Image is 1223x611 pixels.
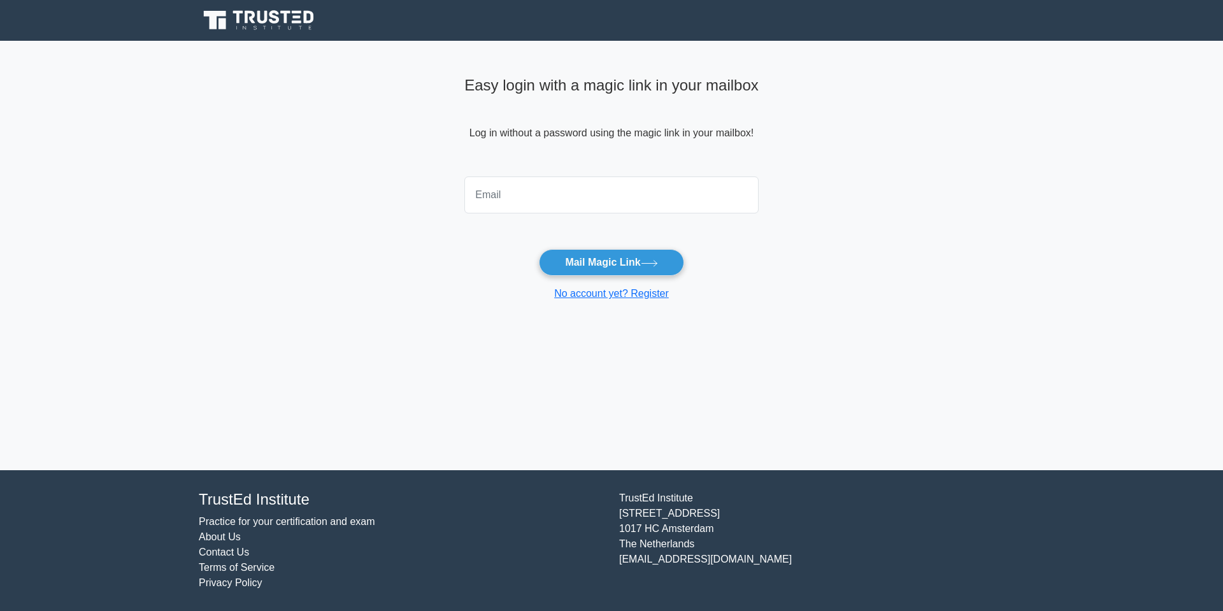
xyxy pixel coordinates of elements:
input: Email [464,176,759,213]
h4: Easy login with a magic link in your mailbox [464,76,759,95]
a: About Us [199,531,241,542]
a: Privacy Policy [199,577,262,588]
a: Practice for your certification and exam [199,516,375,527]
div: TrustEd Institute [STREET_ADDRESS] 1017 HC Amsterdam The Netherlands [EMAIL_ADDRESS][DOMAIN_NAME] [611,491,1032,591]
div: Log in without a password using the magic link in your mailbox! [464,71,759,171]
a: Terms of Service [199,562,275,573]
a: No account yet? Register [554,288,669,299]
a: Contact Us [199,547,249,557]
h4: TrustEd Institute [199,491,604,509]
button: Mail Magic Link [539,249,683,276]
